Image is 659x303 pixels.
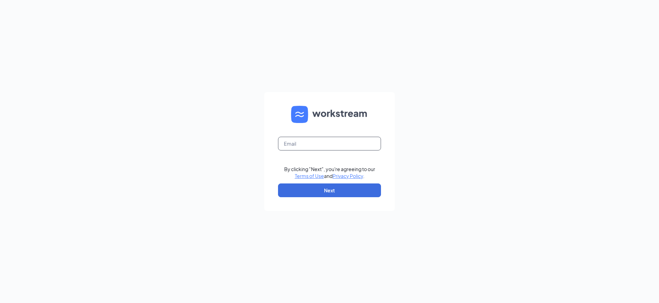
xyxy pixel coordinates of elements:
[278,137,381,150] input: Email
[291,106,368,123] img: WS logo and Workstream text
[278,183,381,197] button: Next
[284,166,375,179] div: By clicking "Next", you're agreeing to our and .
[295,173,324,179] a: Terms of Use
[333,173,363,179] a: Privacy Policy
